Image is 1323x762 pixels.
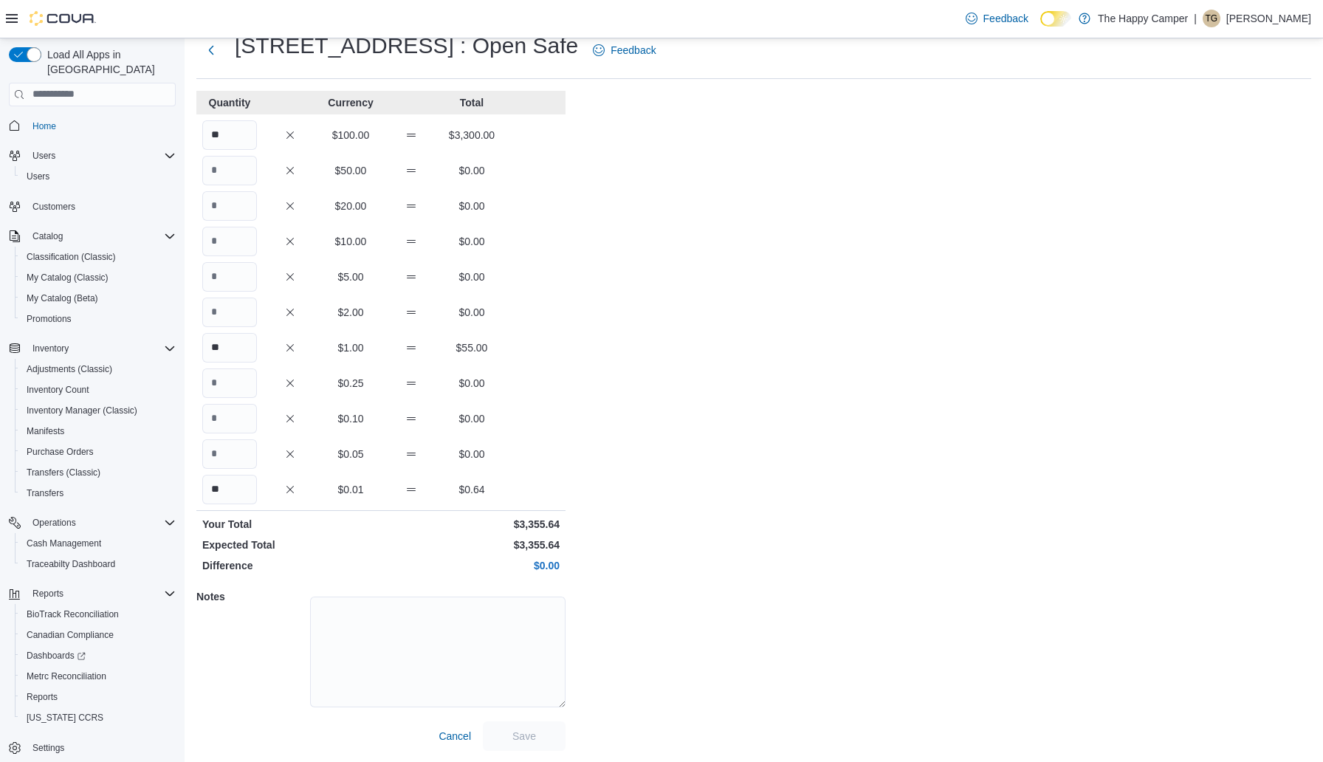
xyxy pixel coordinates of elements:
span: Washington CCRS [21,709,176,727]
span: Settings [27,738,176,757]
button: Purchase Orders [15,442,182,462]
button: Next [196,35,226,65]
button: BioTrack Reconciliation [15,604,182,625]
span: Dashboards [27,650,86,662]
span: Traceabilty Dashboard [21,555,176,573]
a: Feedback [960,4,1034,33]
a: Customers [27,198,81,216]
input: Quantity [202,191,257,221]
a: Home [27,117,62,135]
span: Canadian Compliance [27,629,114,641]
a: Feedback [587,35,661,65]
span: Manifests [27,425,64,437]
p: $55.00 [444,340,499,355]
button: Inventory Count [15,380,182,400]
button: Transfers (Classic) [15,462,182,483]
button: Catalog [27,227,69,245]
span: Traceabilty Dashboard [27,558,115,570]
a: Promotions [21,310,78,328]
span: Customers [27,197,176,216]
p: $0.64 [444,482,499,497]
p: $2.00 [323,305,378,320]
button: Reports [15,687,182,707]
input: Dark Mode [1040,11,1071,27]
p: Total [444,95,499,110]
button: Users [15,166,182,187]
button: Users [3,145,182,166]
button: Promotions [15,309,182,329]
span: Purchase Orders [27,446,94,458]
button: Home [3,115,182,137]
p: $0.00 [444,411,499,426]
span: Inventory [32,343,69,354]
button: Classification (Classic) [15,247,182,267]
button: Canadian Compliance [15,625,182,645]
span: Dashboards [21,647,176,665]
span: BioTrack Reconciliation [21,605,176,623]
button: Adjustments (Classic) [15,359,182,380]
p: $0.05 [323,447,378,461]
span: Cash Management [27,538,101,549]
p: $20.00 [323,199,378,213]
span: Inventory Count [21,381,176,399]
p: Difference [202,558,378,573]
span: [US_STATE] CCRS [27,712,103,724]
a: Traceabilty Dashboard [21,555,121,573]
input: Quantity [202,368,257,398]
p: $0.00 [444,305,499,320]
p: $3,300.00 [444,128,499,143]
button: Operations [3,512,182,533]
a: BioTrack Reconciliation [21,605,125,623]
a: [US_STATE] CCRS [21,709,109,727]
a: Metrc Reconciliation [21,667,112,685]
span: Transfers (Classic) [27,467,100,478]
input: Quantity [202,120,257,150]
span: Metrc Reconciliation [27,670,106,682]
span: Load All Apps in [GEOGRAPHIC_DATA] [41,47,176,77]
span: Customers [32,201,75,213]
p: [PERSON_NAME] [1226,10,1311,27]
a: Inventory Manager (Classic) [21,402,143,419]
button: Inventory [27,340,75,357]
span: TG [1206,10,1218,27]
a: Settings [27,739,70,757]
a: Dashboards [21,647,92,665]
a: Transfers [21,484,69,502]
span: Users [27,147,176,165]
a: Classification (Classic) [21,248,122,266]
a: Reports [21,688,63,706]
p: $0.00 [444,447,499,461]
a: Inventory Count [21,381,95,399]
button: My Catalog (Beta) [15,288,182,309]
span: Reports [32,588,63,600]
p: $0.00 [444,376,499,391]
a: Dashboards [15,645,182,666]
p: Currency [323,95,378,110]
span: Inventory Count [27,384,89,396]
button: Inventory [3,338,182,359]
span: Transfers [27,487,63,499]
span: Save [512,729,536,744]
button: Inventory Manager (Classic) [15,400,182,421]
button: Manifests [15,421,182,442]
span: Inventory [27,340,176,357]
p: $3,355.64 [384,538,560,552]
button: My Catalog (Classic) [15,267,182,288]
p: Expected Total [202,538,378,552]
button: Users [27,147,61,165]
button: Cash Management [15,533,182,554]
span: Settings [32,742,64,754]
p: $10.00 [323,234,378,249]
span: Inventory Manager (Classic) [21,402,176,419]
span: Catalog [27,227,176,245]
span: Metrc Reconciliation [21,667,176,685]
h1: [STREET_ADDRESS] : Open Safe [235,31,578,61]
span: My Catalog (Classic) [21,269,176,286]
span: Transfers [21,484,176,502]
span: Catalog [32,230,63,242]
button: Reports [27,585,69,603]
p: $50.00 [323,163,378,178]
p: | [1194,10,1197,27]
p: $0.10 [323,411,378,426]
